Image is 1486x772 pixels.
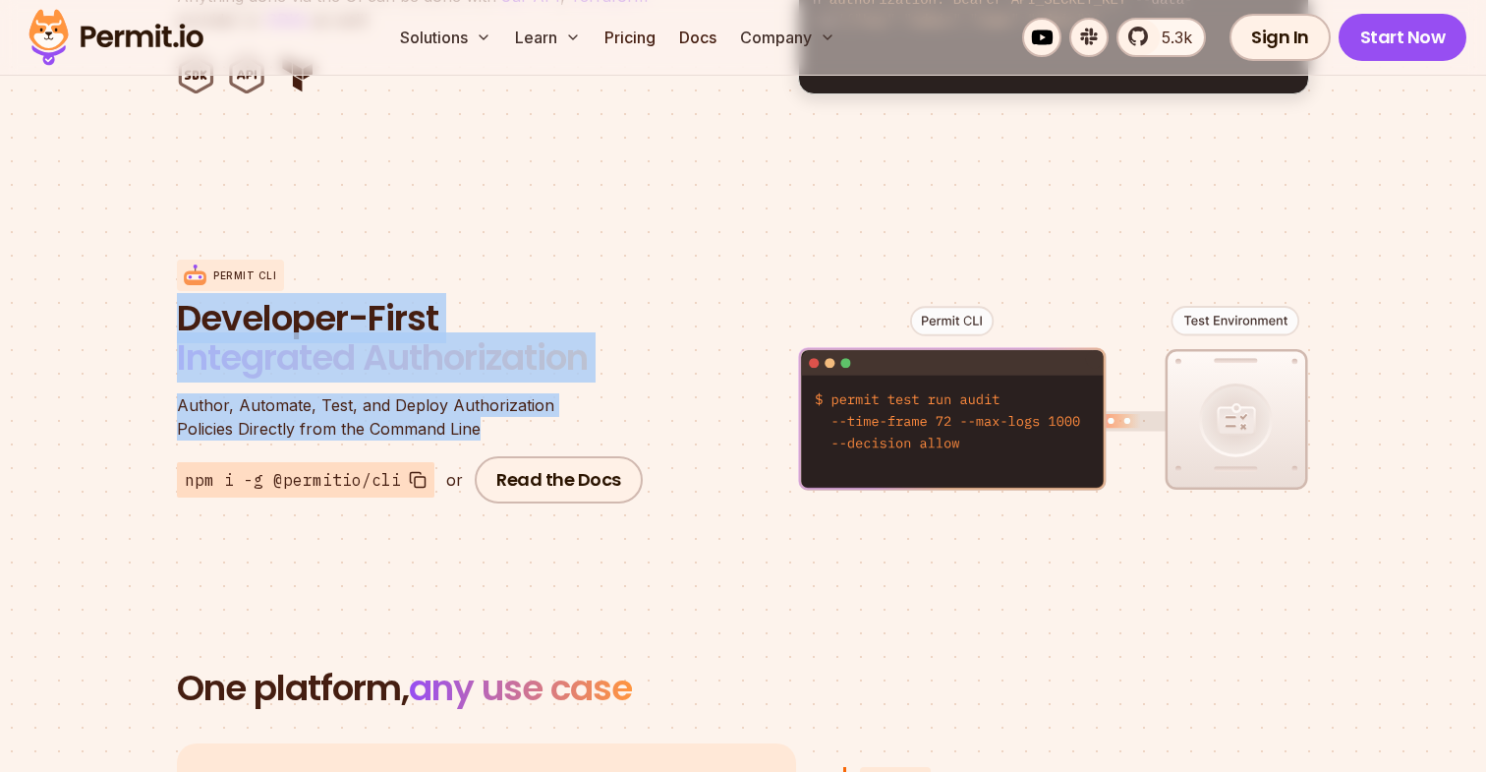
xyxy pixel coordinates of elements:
span: any use case [409,663,632,713]
div: or [446,468,463,492]
a: Pricing [597,18,663,57]
span: Author, Automate, Test, and Deploy Authorization [177,393,649,417]
p: Permit CLI [213,268,276,283]
a: 5.3k [1116,18,1206,57]
h2: One platform, [177,669,1309,708]
a: Read the Docs [475,456,643,504]
span: 5.3k [1150,26,1192,49]
button: Learn [507,18,589,57]
img: Permit logo [20,4,212,71]
button: Solutions [392,18,499,57]
span: npm i -g @permitio/cli [185,468,401,492]
button: npm i -g @permitio/cli [177,462,434,498]
span: Developer-First [177,299,649,338]
button: Company [732,18,843,57]
a: Sign In [1229,14,1331,61]
a: Start Now [1339,14,1467,61]
span: Integrated Authorization [177,332,588,383]
a: Docs [671,18,724,57]
p: Policies Directly from the Command Line [177,393,649,441]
